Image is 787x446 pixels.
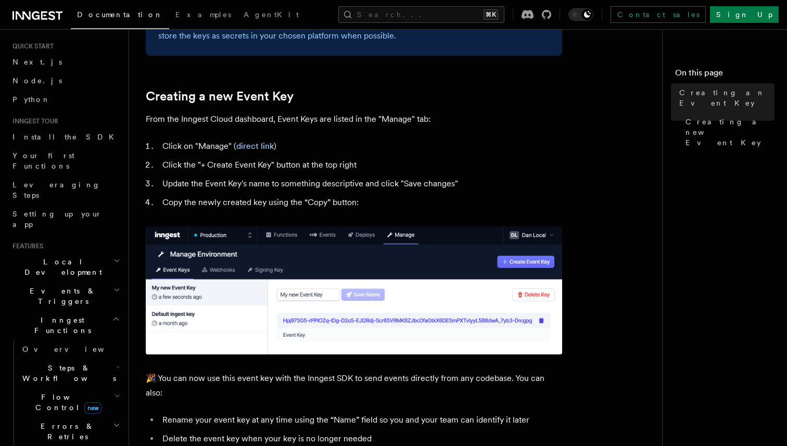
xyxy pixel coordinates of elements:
[710,6,779,23] a: Sign Up
[77,10,163,19] span: Documentation
[8,257,113,277] span: Local Development
[681,112,775,152] a: Creating a new Event Key
[8,117,58,125] span: Inngest tour
[568,8,593,21] button: Toggle dark mode
[8,90,122,109] a: Python
[18,392,115,413] span: Flow Control
[159,431,562,446] li: Delete the event key when your key is no longer needed
[12,58,62,66] span: Next.js
[8,286,113,307] span: Events & Triggers
[18,340,122,359] a: Overview
[159,139,562,154] li: Click on "Manage" ( )
[8,175,122,205] a: Leveraging Steps
[146,112,562,126] p: From the Inngest Cloud dashboard, Event Keys are listed in the "Manage" tab:
[8,42,54,50] span: Quick start
[338,6,504,23] button: Search...⌘K
[8,282,122,311] button: Events & Triggers
[71,3,169,29] a: Documentation
[8,146,122,175] a: Your first Functions
[244,10,299,19] span: AgentKit
[146,226,562,354] img: A newly created Event Key in the Inngest Cloud dashboard
[159,176,562,191] li: Update the Event Key's name to something descriptive and click "Save changes"
[12,210,102,228] span: Setting up your app
[8,242,43,250] span: Features
[237,3,305,28] a: AgentKit
[8,128,122,146] a: Install the SDK
[8,252,122,282] button: Local Development
[18,421,113,442] span: Errors & Retries
[236,141,274,151] a: direct link
[8,71,122,90] a: Node.js
[484,9,498,20] kbd: ⌘K
[686,117,775,148] span: Creating a new Event Key
[12,95,50,104] span: Python
[159,195,562,210] li: Copy the newly created key using the “Copy” button:
[12,133,120,141] span: Install the SDK
[146,371,562,400] p: 🎉 You can now use this event key with the Inngest SDK to send events directly from any codebase. ...
[8,315,112,336] span: Inngest Functions
[12,151,74,170] span: Your first Functions
[159,413,562,427] li: Rename your event key at any time using the “Name” field so you and your team can identify it later
[8,311,122,340] button: Inngest Functions
[8,53,122,71] a: Next.js
[18,359,122,388] button: Steps & Workflows
[18,388,122,417] button: Flow Controlnew
[22,345,130,353] span: Overview
[18,417,122,446] button: Errors & Retries
[12,181,100,199] span: Leveraging Steps
[18,363,116,384] span: Steps & Workflows
[675,67,775,83] h4: On this page
[675,83,775,112] a: Creating an Event Key
[159,158,562,172] li: Click the "+ Create Event Key" button at the top right
[611,6,706,23] a: Contact sales
[146,89,294,104] a: Creating a new Event Key
[169,3,237,28] a: Examples
[679,87,775,108] span: Creating an Event Key
[175,10,231,19] span: Examples
[8,205,122,234] a: Setting up your app
[84,402,101,414] span: new
[12,77,62,85] span: Node.js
